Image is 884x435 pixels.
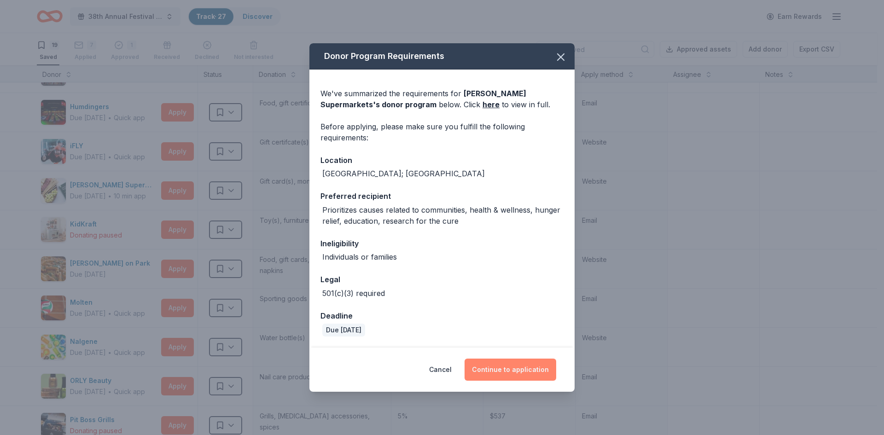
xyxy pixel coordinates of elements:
div: Individuals or families [322,251,397,262]
div: Donor Program Requirements [309,43,575,70]
div: Location [320,154,564,166]
div: Legal [320,273,564,285]
div: Deadline [320,310,564,322]
div: Due [DATE] [322,324,365,336]
div: 501(c)(3) required [322,288,385,299]
button: Continue to application [465,359,556,381]
div: Prioritizes causes related to communities, health & wellness, hunger relief, education, research ... [322,204,564,226]
div: Ineligibility [320,238,564,249]
div: We've summarized the requirements for below. Click to view in full. [320,88,564,110]
div: [GEOGRAPHIC_DATA]; [GEOGRAPHIC_DATA] [322,168,485,179]
a: here [483,99,500,110]
button: Cancel [429,359,452,381]
div: Before applying, please make sure you fulfill the following requirements: [320,121,564,143]
div: Preferred recipient [320,190,564,202]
